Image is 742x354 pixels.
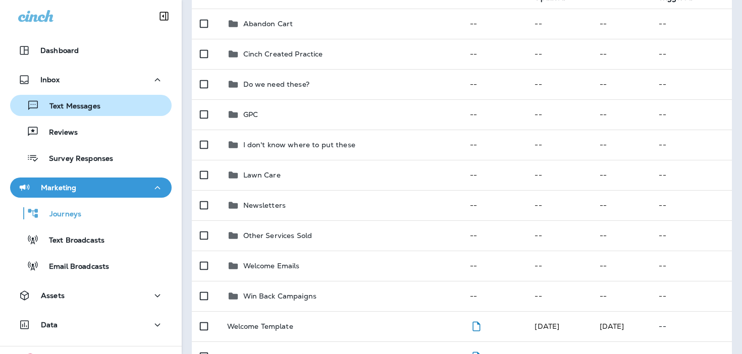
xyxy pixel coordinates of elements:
td: -- [592,39,651,69]
button: Collapse Sidebar [150,6,178,26]
p: Inbox [40,76,60,84]
button: Dashboard [10,40,172,61]
button: Data [10,315,172,335]
td: -- [526,130,591,160]
span: Jason Munk [535,322,559,331]
td: -- [651,220,732,251]
button: Reviews [10,121,172,142]
td: -- [592,281,651,311]
td: -- [651,160,732,190]
td: -- [592,99,651,130]
td: -- [651,251,732,281]
p: Assets [41,291,65,300]
button: Text Messages [10,95,172,116]
td: -- [526,251,591,281]
td: -- [651,130,732,160]
p: Text Broadcasts [39,236,104,246]
td: -- [526,281,591,311]
td: -- [526,69,591,99]
p: Text Messages [39,102,100,111]
span: Jason Munk [600,322,624,331]
p: Newsletters [243,201,286,209]
td: -- [462,39,526,69]
td: -- [462,69,526,99]
td: -- [526,160,591,190]
td: -- [592,130,651,160]
td: -- [651,190,732,220]
p: Do we need these? [243,80,309,88]
button: Marketing [10,178,172,198]
td: -- [651,99,732,130]
td: -- [526,220,591,251]
p: Email Broadcasts [39,262,109,272]
td: -- [526,190,591,220]
button: Assets [10,285,172,306]
p: Marketing [41,184,76,192]
td: -- [651,69,732,99]
p: GPC [243,110,258,119]
td: -- [462,130,526,160]
td: -- [651,9,732,39]
td: -- [462,220,526,251]
p: I don't know where to put these [243,141,355,149]
td: -- [592,220,651,251]
button: Text Broadcasts [10,229,172,250]
p: -- [659,322,724,330]
p: Data [41,321,58,329]
td: -- [462,190,526,220]
button: Email Broadcasts [10,255,172,276]
p: Dashboard [40,46,79,54]
td: -- [462,160,526,190]
span: Draft [470,321,483,330]
p: Abandon Cart [243,20,293,28]
td: -- [526,99,591,130]
p: Other Services Sold [243,231,312,240]
td: -- [462,281,526,311]
p: Win Back Campaigns [243,292,317,300]
td: -- [592,251,651,281]
td: -- [462,9,526,39]
td: -- [526,9,591,39]
td: -- [526,39,591,69]
td: -- [651,39,732,69]
p: Reviews [39,128,78,138]
button: Journeys [10,203,172,224]
p: Cinch Created Practice [243,50,323,58]
td: -- [651,281,732,311]
p: Survey Responses [39,154,113,164]
p: Welcome Template [227,322,293,330]
button: Inbox [10,70,172,90]
td: -- [592,160,651,190]
p: Lawn Care [243,171,281,179]
p: Journeys [39,210,81,219]
button: Survey Responses [10,147,172,168]
td: -- [462,251,526,281]
p: Welcome Emails [243,262,300,270]
td: -- [462,99,526,130]
td: -- [592,69,651,99]
td: -- [592,190,651,220]
td: -- [592,9,651,39]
